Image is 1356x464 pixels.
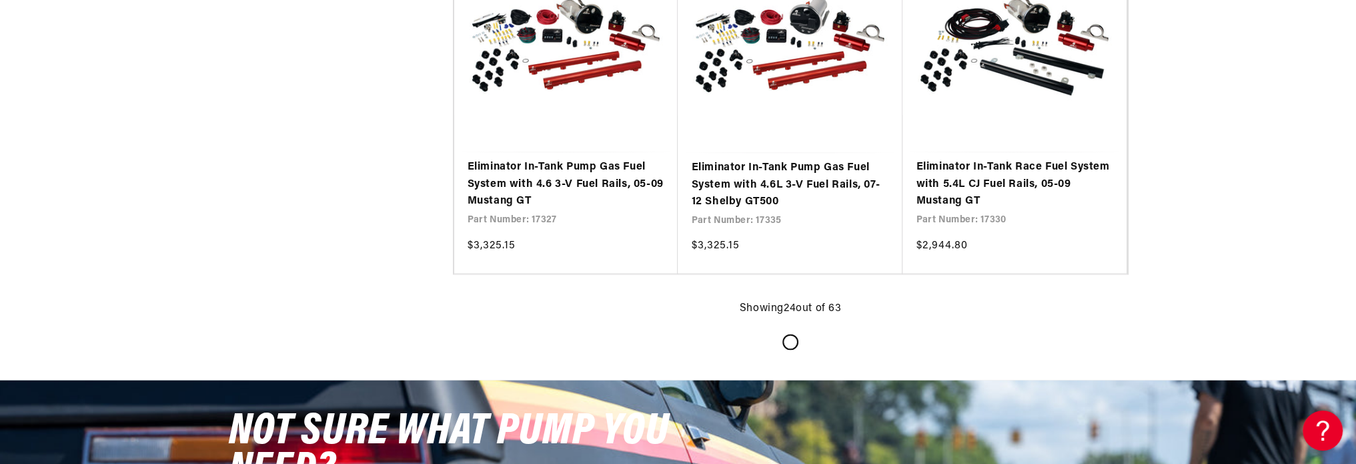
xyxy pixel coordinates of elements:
[468,159,665,210] a: Eliminator In-Tank Pump Gas Fuel System with 4.6 3-V Fuel Rails, 05-09 Mustang GT
[740,300,842,318] p: Showing out of 63
[691,160,889,211] a: Eliminator In-Tank Pump Gas Fuel System with 4.6L 3-V Fuel Rails, 07-12 Shelby GT500
[916,159,1113,210] a: Eliminator In-Tank Race Fuel System with 5.4L CJ Fuel Rails, 05-09 Mustang GT
[784,303,796,314] span: 24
